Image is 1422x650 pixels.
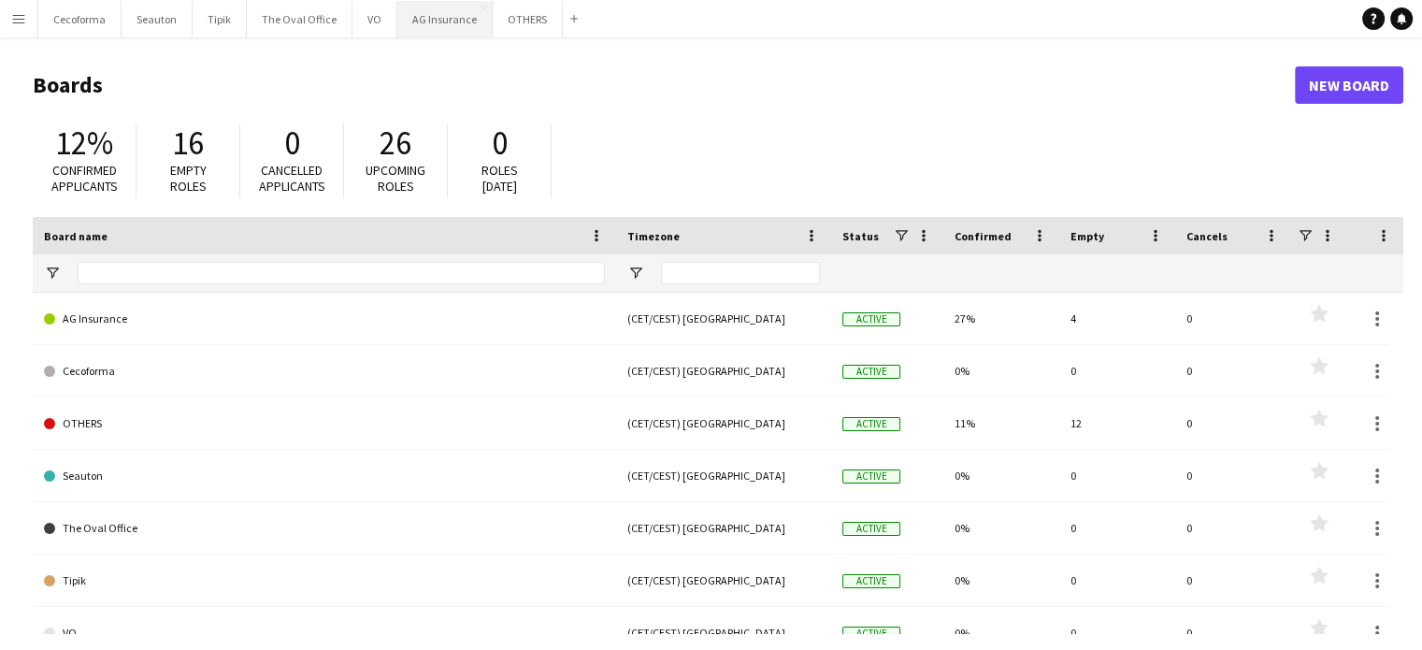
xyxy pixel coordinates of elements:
[616,397,831,449] div: (CET/CEST) [GEOGRAPHIC_DATA]
[259,162,325,195] span: Cancelled applicants
[943,345,1059,397] div: 0%
[1186,229,1228,243] span: Cancels
[842,312,900,326] span: Active
[44,345,605,397] a: Cecoforma
[616,555,831,606] div: (CET/CEST) [GEOGRAPHIC_DATA]
[352,1,397,37] button: VO
[33,71,1295,99] h1: Boards
[172,123,204,164] span: 16
[955,229,1012,243] span: Confirmed
[1059,397,1175,449] div: 12
[616,450,831,501] div: (CET/CEST) [GEOGRAPHIC_DATA]
[44,293,605,345] a: AG Insurance
[943,397,1059,449] div: 11%
[943,555,1059,606] div: 0%
[44,450,605,502] a: Seauton
[44,555,605,607] a: Tipik
[51,162,118,195] span: Confirmed applicants
[1175,345,1291,397] div: 0
[44,265,61,282] button: Open Filter Menu
[661,262,820,284] input: Timezone Filter Input
[943,450,1059,501] div: 0%
[55,123,113,164] span: 12%
[616,345,831,397] div: (CET/CEST) [GEOGRAPHIC_DATA]
[1059,345,1175,397] div: 0
[1059,502,1175,554] div: 0
[481,162,518,195] span: Roles [DATE]
[627,265,644,282] button: Open Filter Menu
[842,574,900,588] span: Active
[842,627,900,641] span: Active
[1059,450,1175,501] div: 0
[842,229,879,243] span: Status
[1059,555,1175,606] div: 0
[284,123,300,164] span: 0
[842,469,900,484] span: Active
[366,162,425,195] span: Upcoming roles
[1295,66,1403,104] a: New Board
[1175,555,1291,606] div: 0
[627,229,680,243] span: Timezone
[122,1,193,37] button: Seauton
[493,1,563,37] button: OTHERS
[943,502,1059,554] div: 0%
[1175,450,1291,501] div: 0
[842,365,900,379] span: Active
[44,229,108,243] span: Board name
[1175,397,1291,449] div: 0
[1059,293,1175,344] div: 4
[1070,229,1104,243] span: Empty
[842,417,900,431] span: Active
[842,522,900,536] span: Active
[44,502,605,555] a: The Oval Office
[1175,293,1291,344] div: 0
[943,293,1059,344] div: 27%
[380,123,411,164] span: 26
[616,293,831,344] div: (CET/CEST) [GEOGRAPHIC_DATA]
[1175,502,1291,554] div: 0
[78,262,605,284] input: Board name Filter Input
[170,162,207,195] span: Empty roles
[44,397,605,450] a: OTHERS
[397,1,493,37] button: AG Insurance
[616,502,831,554] div: (CET/CEST) [GEOGRAPHIC_DATA]
[247,1,352,37] button: The Oval Office
[193,1,247,37] button: Tipik
[38,1,122,37] button: Cecoforma
[492,123,508,164] span: 0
